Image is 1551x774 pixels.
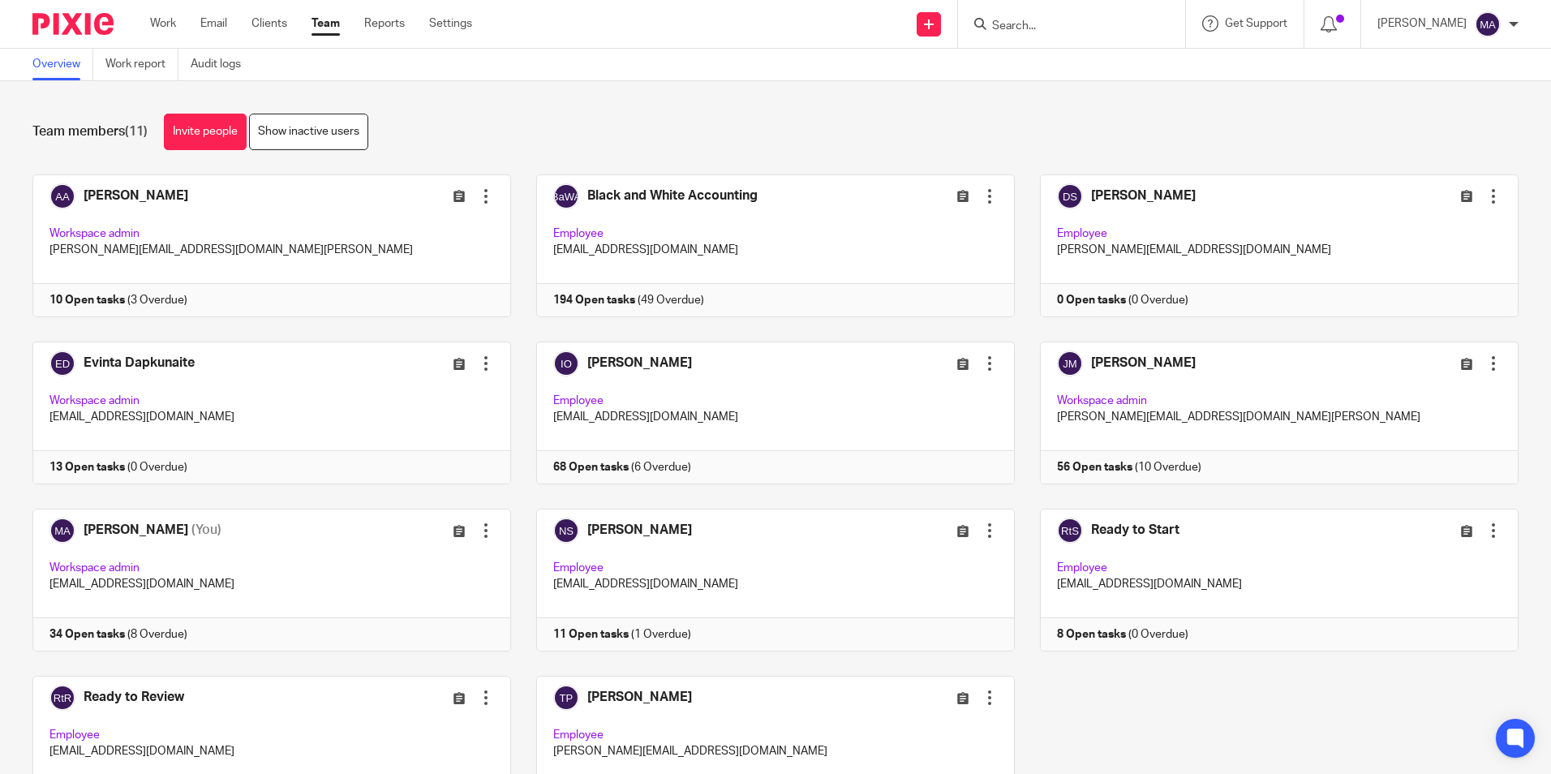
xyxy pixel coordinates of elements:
a: Audit logs [191,49,253,80]
a: Email [200,15,227,32]
a: Team [311,15,340,32]
img: Pixie [32,13,114,35]
input: Search [990,19,1136,34]
p: [PERSON_NAME] [1377,15,1467,32]
a: Reports [364,15,405,32]
span: (11) [125,125,148,138]
a: Work [150,15,176,32]
span: Get Support [1225,18,1287,29]
a: Clients [251,15,287,32]
a: Settings [429,15,472,32]
a: Work report [105,49,178,80]
a: Overview [32,49,93,80]
a: Show inactive users [249,114,368,150]
a: Invite people [164,114,247,150]
img: svg%3E [1475,11,1501,37]
h1: Team members [32,123,148,140]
